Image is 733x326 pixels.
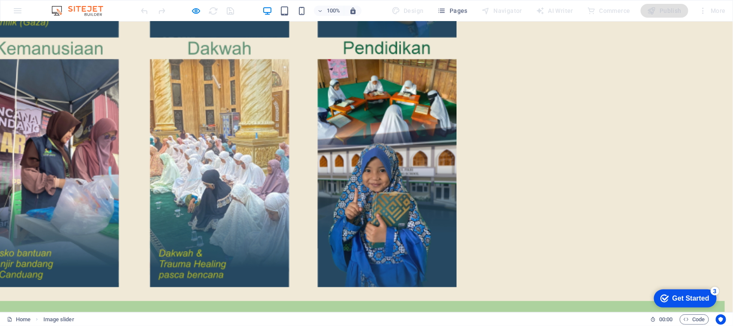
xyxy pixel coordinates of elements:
button: 100% [314,6,344,16]
iframe: YouTube video player [498,34,718,133]
span: 00 00 [659,314,672,325]
div: 3 [64,2,72,10]
div: Get Started 3 items remaining, 40% complete [7,4,70,22]
i: On resize automatically adjust zoom level to fit chosen device. [349,7,357,15]
div: Get Started [25,9,62,17]
span: Pages [438,6,468,15]
span: Code [684,314,705,325]
button: Code [680,314,709,325]
span: Click to select. Double-click to edit [43,314,74,325]
nav: breadcrumb [43,314,74,325]
div: Design (Ctrl+Alt+Y) [388,4,427,18]
button: Pages [434,4,471,18]
span: : [665,316,666,323]
button: Usercentrics [716,314,726,325]
h6: 100% [327,6,341,16]
a: Click to cancel selection. Double-click to open Pages [7,314,30,325]
h6: Session time [650,314,673,325]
